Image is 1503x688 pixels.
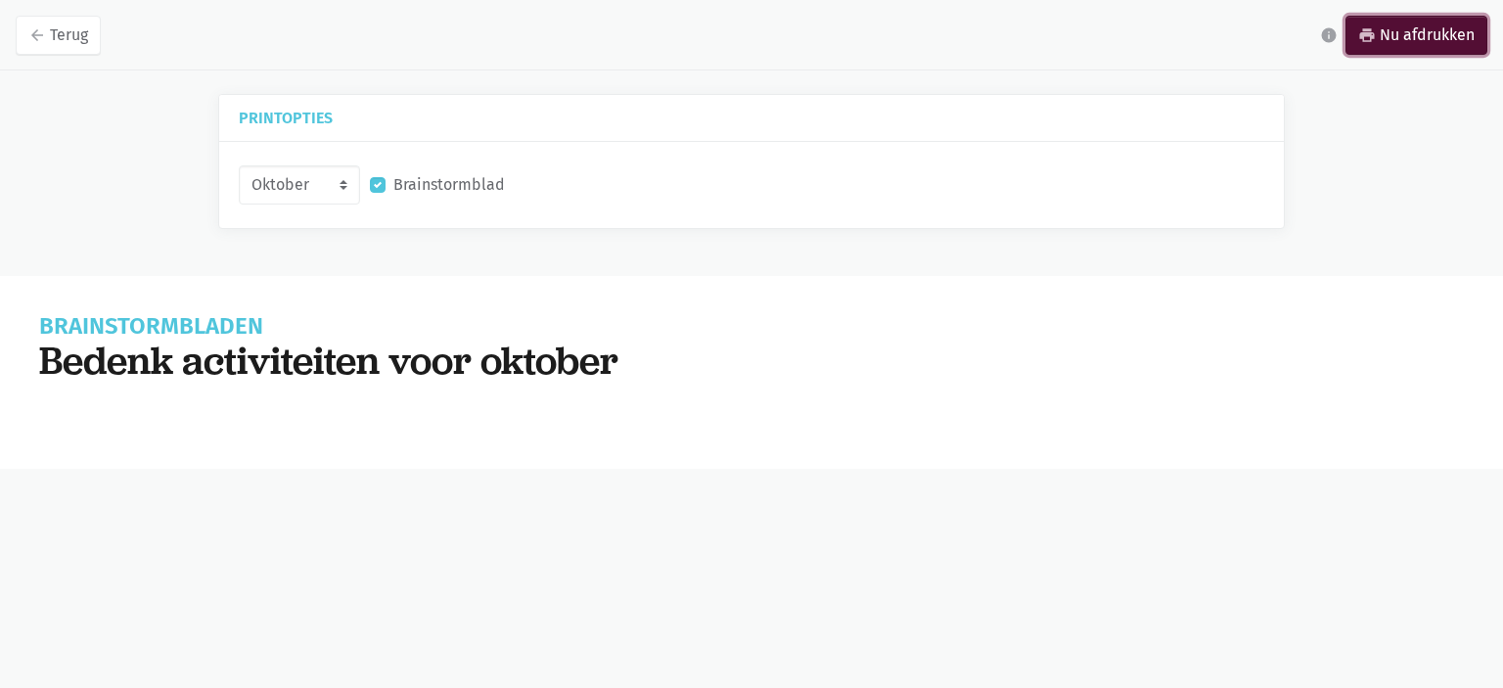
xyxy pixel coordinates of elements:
a: printNu afdrukken [1345,16,1487,55]
label: Brainstormblad [393,172,505,198]
a: arrow_backTerug [16,16,101,55]
h1: Bedenk activiteiten voor oktober [39,338,1464,383]
h1: Brainstormbladen [39,315,1464,338]
i: info [1320,26,1338,44]
h5: Printopties [239,111,1264,125]
i: arrow_back [28,26,46,44]
i: print [1358,26,1376,44]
